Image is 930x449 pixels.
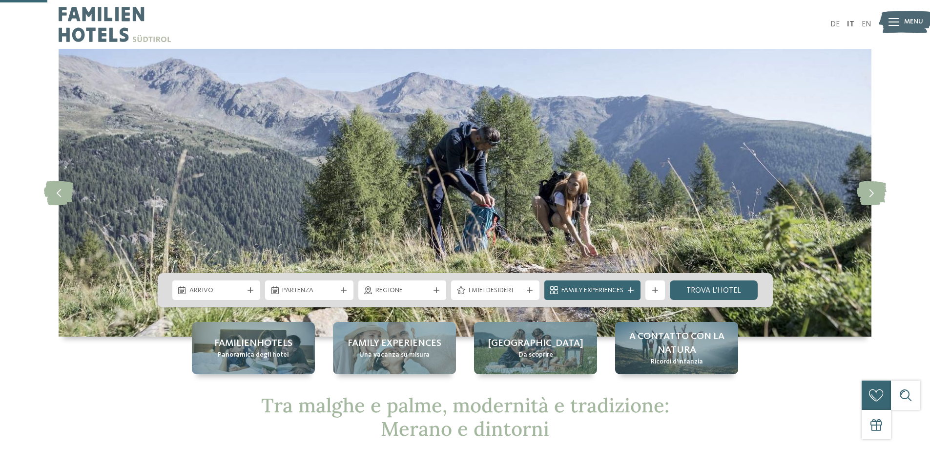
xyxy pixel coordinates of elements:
[670,280,758,300] a: trova l’hotel
[348,337,441,350] span: Family experiences
[830,21,840,28] a: DE
[468,286,522,296] span: I miei desideri
[651,357,703,367] span: Ricordi d’infanzia
[375,286,430,296] span: Regione
[847,21,854,28] a: IT
[282,286,336,296] span: Partenza
[904,17,923,27] span: Menu
[189,286,244,296] span: Arrivo
[488,337,583,350] span: [GEOGRAPHIC_DATA]
[214,337,292,350] span: Familienhotels
[218,350,289,360] span: Panoramica degli hotel
[359,350,430,360] span: Una vacanza su misura
[59,49,871,337] img: Family hotel a Merano: varietà allo stato puro!
[561,286,623,296] span: Family Experiences
[192,322,315,374] a: Family hotel a Merano: varietà allo stato puro! Familienhotels Panoramica degli hotel
[333,322,456,374] a: Family hotel a Merano: varietà allo stato puro! Family experiences Una vacanza su misura
[625,330,728,357] span: A contatto con la natura
[474,322,597,374] a: Family hotel a Merano: varietà allo stato puro! [GEOGRAPHIC_DATA] Da scoprire
[615,322,738,374] a: Family hotel a Merano: varietà allo stato puro! A contatto con la natura Ricordi d’infanzia
[261,393,669,441] span: Tra malghe e palme, modernità e tradizione: Merano e dintorni
[862,21,871,28] a: EN
[518,350,553,360] span: Da scoprire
